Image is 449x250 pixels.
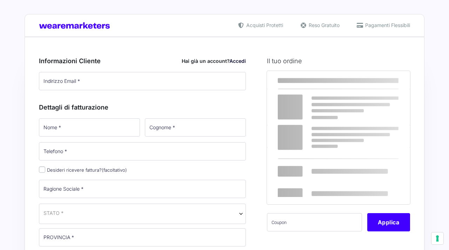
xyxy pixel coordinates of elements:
[367,213,410,231] button: Applica
[307,21,340,29] span: Reso Gratuito
[39,166,45,173] input: Desideri ricevere fattura?(facoltativo)
[267,213,362,231] input: Coupon
[349,71,410,89] th: Subtotale
[102,167,127,173] span: (facoltativo)
[39,228,246,246] input: PROVINCIA *
[267,71,349,89] th: Prodotto
[267,89,349,125] td: Marketers World 2025 (Executive) - MW25 Ticket Executive
[145,118,246,137] input: Cognome *
[363,21,410,29] span: Pagamenti Flessibili
[43,209,241,217] span: Italia
[182,57,246,65] div: Hai già un account?
[43,209,63,217] span: STATO *
[431,232,443,244] button: Le tue preferenze relative al consenso per le tecnologie di tracciamento
[39,118,140,137] input: Nome *
[244,21,283,29] span: Acquisti Protetti
[267,125,349,147] th: Subtotale
[39,167,127,173] label: Desideri ricevere fattura?
[267,56,410,66] h3: Il tuo ordine
[267,147,349,204] th: Totale
[39,103,246,112] h3: Dettagli di fatturazione
[39,56,246,66] h3: Informazioni Cliente
[229,58,246,64] a: Accedi
[6,223,27,244] iframe: Customerly Messenger Launcher
[39,204,246,224] span: Italia
[39,72,246,90] input: Indirizzo Email *
[39,142,246,160] input: Telefono *
[39,180,246,198] input: Ragione Sociale *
